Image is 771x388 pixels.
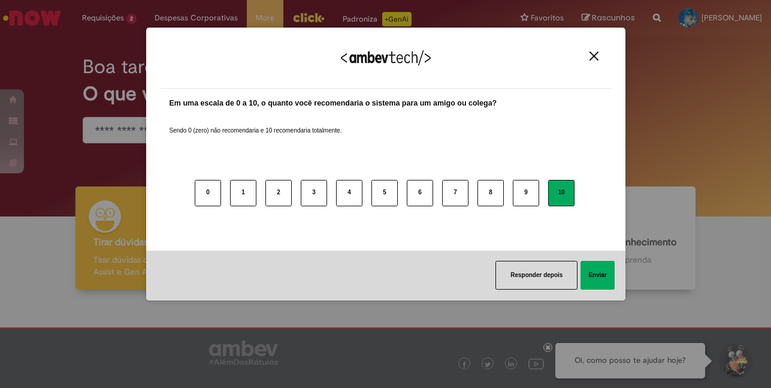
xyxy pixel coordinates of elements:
[170,112,342,135] label: Sendo 0 (zero) não recomendaria e 10 recomendaria totalmente.
[580,261,615,290] button: Enviar
[301,180,327,206] button: 3
[442,180,468,206] button: 7
[495,261,578,290] button: Responder depois
[371,180,398,206] button: 5
[170,98,497,109] label: Em uma escala de 0 a 10, o quanto você recomendaria o sistema para um amigo ou colega?
[477,180,504,206] button: 8
[589,52,598,61] img: Close
[230,180,256,206] button: 1
[265,180,292,206] button: 2
[341,50,431,65] img: Logo Ambevtech
[336,180,362,206] button: 4
[513,180,539,206] button: 9
[586,51,602,61] button: Close
[195,180,221,206] button: 0
[548,180,575,206] button: 10
[407,180,433,206] button: 6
